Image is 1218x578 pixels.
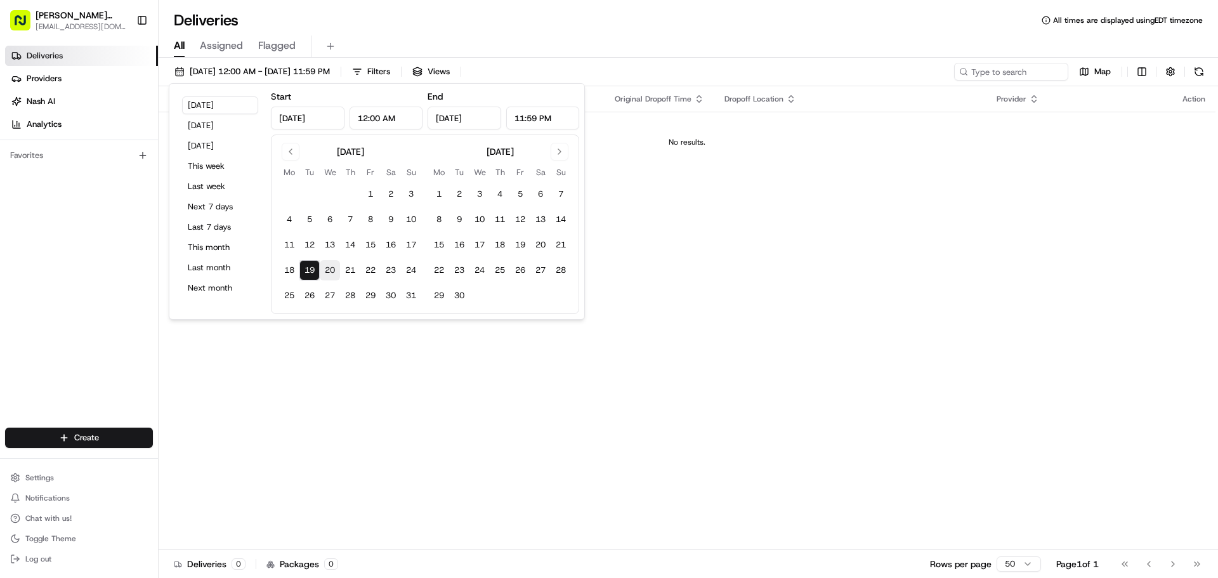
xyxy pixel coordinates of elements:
span: Nash AI [27,96,55,107]
div: Page 1 of 1 [1056,558,1099,570]
span: Original Dropoff Time [615,94,691,104]
span: Notifications [25,493,70,503]
button: 29 [429,286,449,306]
div: 0 [324,558,338,570]
span: Flagged [258,38,296,53]
span: Settings [25,473,54,483]
button: 8 [429,209,449,230]
div: Deliveries [174,558,246,570]
button: 3 [469,184,490,204]
button: Map [1073,63,1116,81]
button: 2 [381,184,401,204]
button: 26 [510,260,530,280]
button: Views [407,63,455,81]
button: 13 [530,209,551,230]
div: We're available if you need us! [57,134,174,144]
a: Providers [5,69,158,89]
button: 29 [360,286,381,306]
button: 22 [429,260,449,280]
span: Chat with us! [25,513,72,523]
button: 4 [490,184,510,204]
button: 5 [299,209,320,230]
span: Views [428,66,450,77]
button: 18 [279,260,299,280]
th: Wednesday [320,166,340,179]
button: 5 [510,184,530,204]
div: Favorites [5,145,153,166]
button: 30 [449,286,469,306]
span: Toggle Theme [25,534,76,544]
th: Monday [279,166,299,179]
button: [PERSON_NAME] BBQ [36,9,126,22]
button: 1 [429,184,449,204]
button: 16 [381,235,401,255]
span: Log out [25,554,51,564]
button: Go to next month [551,143,568,161]
input: Date [271,107,344,129]
button: [DATE] 12:00 AM - [DATE] 11:59 PM [169,63,336,81]
button: [EMAIL_ADDRESS][DOMAIN_NAME] [36,22,126,32]
th: Thursday [340,166,360,179]
p: Rows per page [930,558,992,570]
button: Start new chat [216,125,231,140]
span: Providers [27,73,62,84]
button: 17 [401,235,421,255]
button: 2 [449,184,469,204]
span: Assigned [200,38,243,53]
a: 💻API Documentation [102,279,209,301]
span: All [174,38,185,53]
img: 1736555255976-a54dd68f-1ca7-489b-9aae-adbdc363a1c4 [13,121,36,144]
button: 1 [360,184,381,204]
button: [DATE] [182,137,258,155]
button: 23 [381,260,401,280]
a: Deliveries [5,46,158,66]
button: 10 [469,209,490,230]
h1: Deliveries [174,10,239,30]
button: Next month [182,279,258,297]
button: 23 [449,260,469,280]
div: Packages [266,558,338,570]
button: Last 7 days [182,218,258,236]
button: 15 [360,235,381,255]
button: 15 [429,235,449,255]
button: Settings [5,469,153,487]
span: Provider [997,94,1026,104]
button: 24 [469,260,490,280]
input: Time [350,107,423,129]
button: 25 [279,286,299,306]
img: 4920774857489_3d7f54699973ba98c624_72.jpg [27,121,49,144]
button: [DATE] [182,96,258,114]
button: Next 7 days [182,198,258,216]
button: Go to previous month [282,143,299,161]
button: 20 [530,235,551,255]
th: Monday [429,166,449,179]
span: • [105,197,110,207]
span: [PERSON_NAME] [39,197,103,207]
th: Sunday [551,166,571,179]
button: 16 [449,235,469,255]
a: Analytics [5,114,158,135]
button: 17 [469,235,490,255]
button: 14 [551,209,571,230]
button: This month [182,239,258,256]
div: [DATE] [487,145,514,158]
div: Start new chat [57,121,208,134]
span: [DATE] [112,231,138,241]
button: 21 [340,260,360,280]
span: API Documentation [120,284,204,296]
button: Log out [5,550,153,568]
button: Create [5,428,153,448]
button: 13 [320,235,340,255]
button: [PERSON_NAME] BBQ[EMAIL_ADDRESS][DOMAIN_NAME] [5,5,131,36]
th: Saturday [530,166,551,179]
span: [PERSON_NAME] [39,231,103,241]
button: 24 [401,260,421,280]
button: 28 [551,260,571,280]
button: 7 [551,184,571,204]
button: 19 [299,260,320,280]
button: 31 [401,286,421,306]
button: 26 [299,286,320,306]
label: End [428,91,443,102]
input: Time [506,107,580,129]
